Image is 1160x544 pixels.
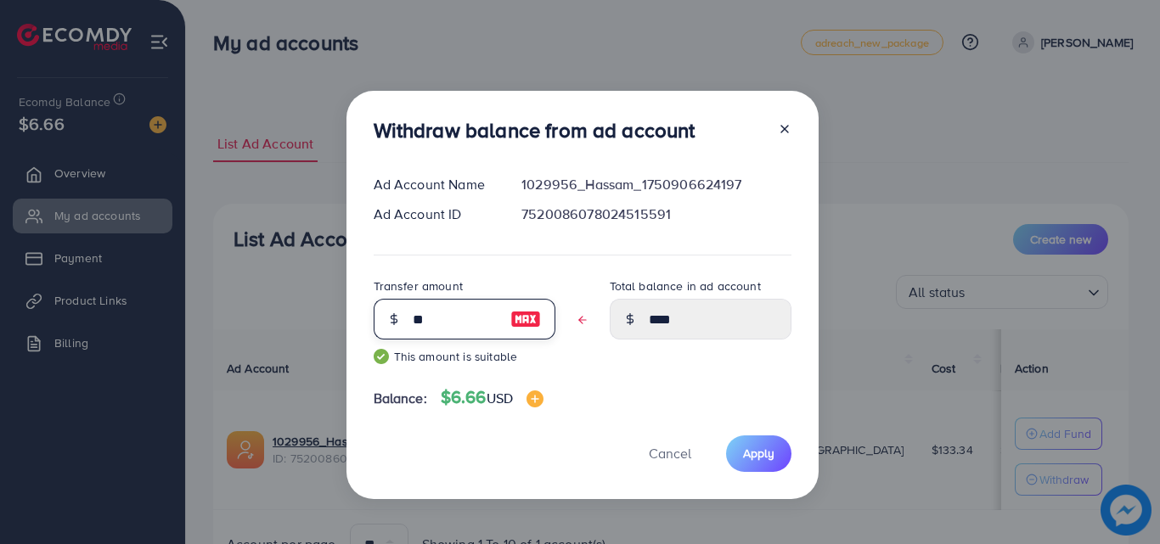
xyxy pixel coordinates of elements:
label: Total balance in ad account [610,278,761,294]
h4: $6.66 [441,387,543,408]
img: image [510,309,541,329]
span: USD [487,389,513,407]
span: Apply [743,445,774,462]
button: Apply [726,435,791,472]
div: Ad Account Name [360,175,509,194]
h3: Withdraw balance from ad account [374,118,695,143]
button: Cancel [628,435,712,472]
small: This amount is suitable [374,348,555,365]
div: 1029956_Hassam_1750906624197 [508,175,804,194]
span: Cancel [649,444,691,463]
div: Ad Account ID [360,205,509,224]
div: 7520086078024515591 [508,205,804,224]
img: image [527,390,543,407]
span: Balance: [374,389,427,408]
label: Transfer amount [374,278,463,294]
img: guide [374,349,389,364]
